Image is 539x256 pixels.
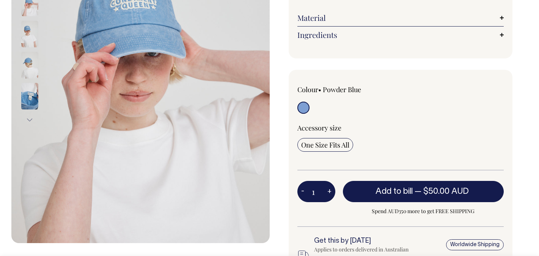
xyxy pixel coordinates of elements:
img: Condiment Queen Cap [21,83,38,109]
input: One Size Fits All [297,138,353,152]
div: Accessory size [297,123,504,132]
button: Next [24,112,35,129]
a: Material [297,13,504,22]
h6: Get this by [DATE] [314,237,410,245]
img: Condiment Queen Cap [21,52,38,78]
span: • [318,85,321,94]
img: Condiment Queen Cap [21,20,38,47]
button: + [324,184,335,199]
span: — [415,188,471,195]
button: Add to bill —$50.00 AUD [343,181,504,202]
a: Ingredients [297,30,504,39]
div: Colour [297,85,380,94]
span: Add to bill [376,188,413,195]
span: Spend AUD350 more to get FREE SHIPPING [343,207,504,216]
span: $50.00 AUD [423,188,469,195]
span: One Size Fits All [301,140,349,149]
label: Powder Blue [323,85,361,94]
button: - [297,184,308,199]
